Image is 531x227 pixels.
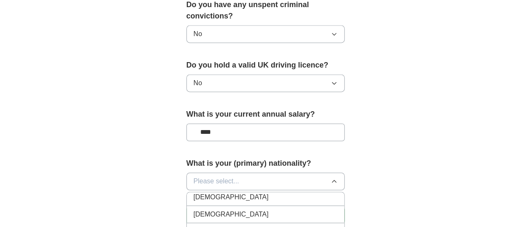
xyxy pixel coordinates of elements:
[186,109,345,120] label: What is your current annual salary?
[194,192,269,202] span: [DEMOGRAPHIC_DATA]
[194,209,269,219] span: [DEMOGRAPHIC_DATA]
[186,25,345,43] button: No
[186,60,345,71] label: Do you hold a valid UK driving licence?
[194,78,202,88] span: No
[194,29,202,39] span: No
[194,176,239,186] span: Please select...
[186,74,345,92] button: No
[186,172,345,190] button: Please select...
[186,158,345,169] label: What is your (primary) nationality?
